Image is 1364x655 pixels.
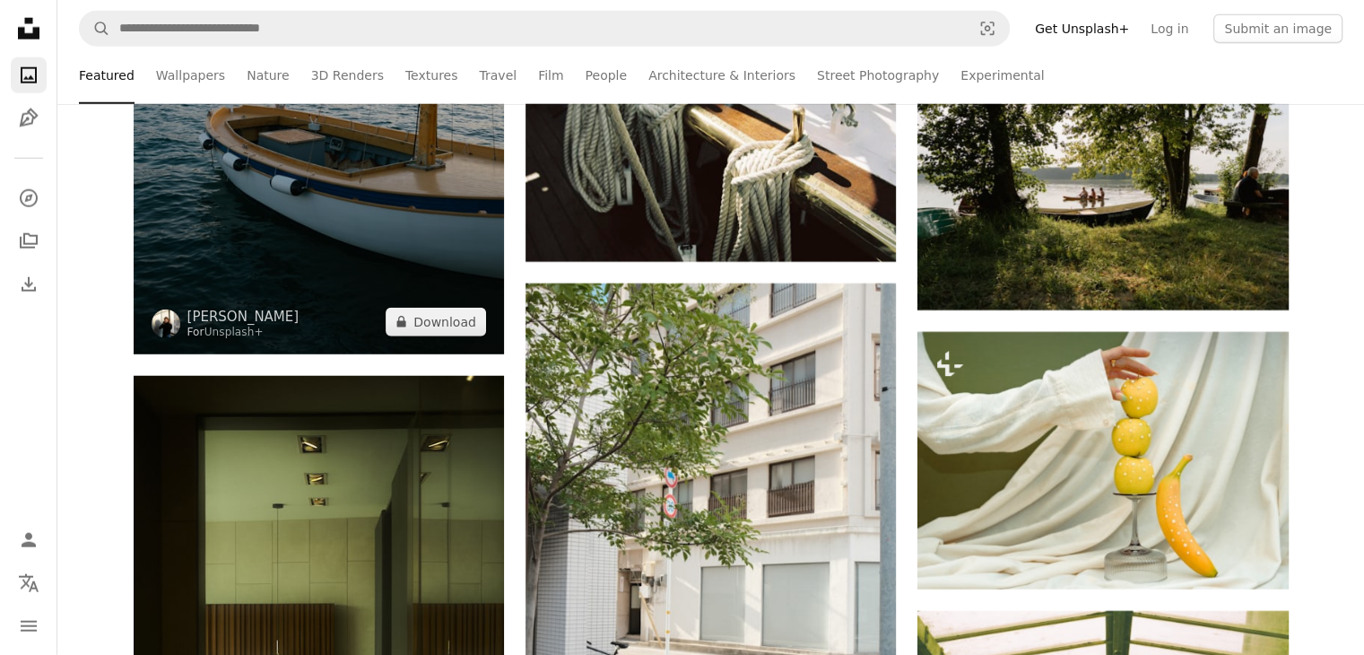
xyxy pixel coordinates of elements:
button: Search Unsplash [80,12,110,46]
a: Wallpapers [156,47,225,104]
a: [PERSON_NAME] [187,308,300,326]
a: Architecture & Interiors [648,47,795,104]
div: For [187,326,300,340]
a: Travel [479,47,517,104]
a: A bicycle parked on a sunny street next to a building. [526,553,896,569]
a: Log in [1140,14,1199,43]
a: Log in / Sign up [11,522,47,558]
a: Film [538,47,563,104]
a: Nature [247,47,289,104]
a: Coiled ropes on a wooden boat railing [526,130,896,146]
button: Download [386,308,486,336]
a: Home — Unsplash [11,11,47,50]
button: Visual search [966,12,1009,46]
a: People [586,47,628,104]
img: Hand stacking yellow apples with white dots [917,332,1288,590]
button: Language [11,565,47,601]
form: Find visuals sitewide [79,11,1010,47]
img: Coiled ropes on a wooden boat railing [526,14,896,261]
button: Menu [11,608,47,644]
a: Collections [11,223,47,259]
img: Go to Giulia Squillace's profile [152,310,180,338]
a: Get Unsplash+ [1024,14,1140,43]
a: People rowing a boat on a calm lake [917,178,1288,194]
a: 3D Renders [311,47,384,104]
img: People rowing a boat on a calm lake [917,63,1288,310]
a: Experimental [960,47,1044,104]
a: Street Photography [817,47,939,104]
a: Photos [11,57,47,93]
a: Explore [11,180,47,216]
a: Illustrations [11,100,47,136]
a: Textures [405,47,458,104]
a: Download History [11,266,47,302]
a: Hand stacking yellow apples with white dots [917,452,1288,468]
a: Unsplash+ [204,326,264,338]
button: Submit an image [1213,14,1342,43]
